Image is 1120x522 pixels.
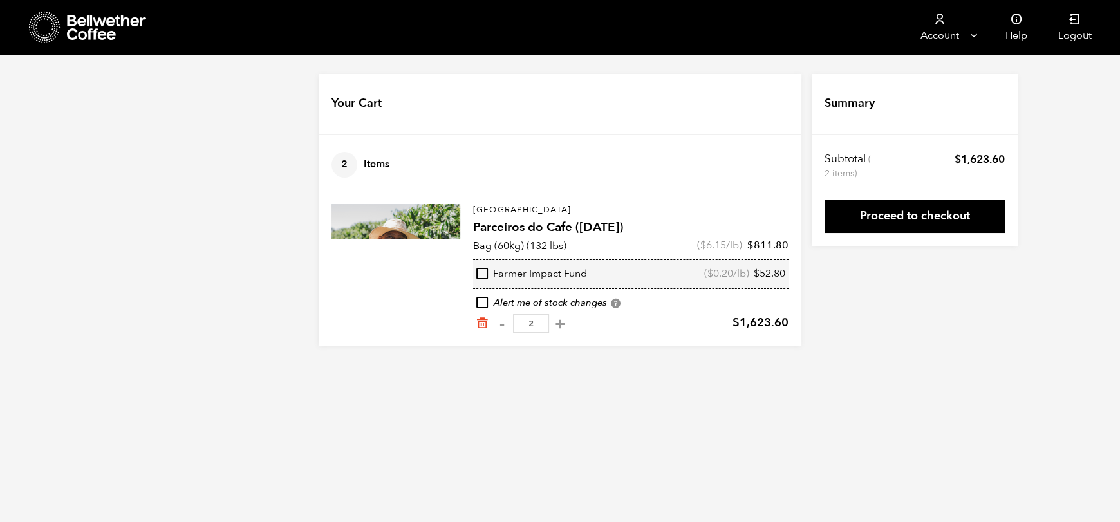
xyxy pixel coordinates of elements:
[494,317,510,330] button: -
[473,238,566,254] p: Bag (60kg) (132 lbs)
[747,238,754,252] span: $
[331,152,389,178] h4: Items
[700,238,726,252] bdi: 6.15
[700,238,706,252] span: $
[552,317,568,330] button: +
[697,238,742,252] span: ( /lb)
[733,315,740,331] span: $
[473,219,789,237] h4: Parceiros do Cafe ([DATE])
[733,315,789,331] bdi: 1,623.60
[476,317,489,330] a: Remove from cart
[825,152,873,180] th: Subtotal
[473,296,789,310] div: Alert me of stock changes
[476,267,587,281] div: Farmer Impact Fund
[955,152,961,167] span: $
[704,267,749,281] span: ( /lb)
[513,314,549,333] input: Qty
[754,266,760,281] span: $
[955,152,1005,167] bdi: 1,623.60
[825,95,875,112] h4: Summary
[331,152,357,178] span: 2
[754,266,785,281] bdi: 52.80
[825,200,1005,233] a: Proceed to checkout
[473,204,789,217] p: [GEOGRAPHIC_DATA]
[331,95,382,112] h4: Your Cart
[747,238,789,252] bdi: 811.80
[707,266,713,281] span: $
[707,266,733,281] bdi: 0.20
